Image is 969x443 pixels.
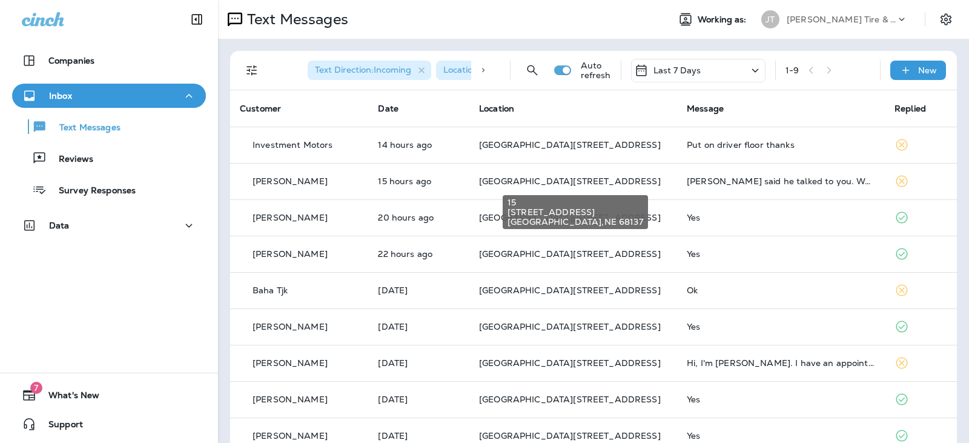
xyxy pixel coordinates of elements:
p: Inbox [49,91,72,101]
span: [GEOGRAPHIC_DATA][STREET_ADDRESS] [479,394,661,405]
p: [PERSON_NAME] [253,431,328,441]
span: [GEOGRAPHIC_DATA][STREET_ADDRESS] [479,248,661,259]
p: [PERSON_NAME] [253,176,328,186]
p: Investment Motors [253,140,332,150]
span: [GEOGRAPHIC_DATA][STREET_ADDRESS] [479,212,661,223]
span: [GEOGRAPHIC_DATA][STREET_ADDRESS] [479,285,661,296]
button: Text Messages [12,114,206,139]
div: Ty said he talked to you. We will bring it in this Sunday evening, leave it there for Monday. You... [687,176,875,186]
p: [PERSON_NAME] [253,213,328,222]
p: [PERSON_NAME] Tire & Auto [787,15,896,24]
div: Location:[GEOGRAPHIC_DATA][STREET_ADDRESS] [436,61,654,80]
p: Last 7 Days [653,65,701,75]
span: [GEOGRAPHIC_DATA][STREET_ADDRESS] [479,430,661,441]
span: 7 [30,382,42,394]
div: Yes [687,395,875,404]
p: Aug 13, 2025 12:47 PM [378,322,460,331]
div: Yes [687,431,875,441]
p: Text Messages [242,10,348,28]
span: Replied [895,103,926,114]
button: Filters [240,58,264,82]
p: Aug 14, 2025 05:17 PM [378,176,460,186]
p: Survey Responses [47,185,136,197]
p: Aug 14, 2025 10:28 AM [378,249,460,259]
button: Data [12,213,206,238]
p: Aug 10, 2025 09:29 AM [378,431,460,441]
span: [GEOGRAPHIC_DATA][STREET_ADDRESS] [479,321,661,332]
div: Text Direction:Incoming [308,61,431,80]
span: Location : [GEOGRAPHIC_DATA][STREET_ADDRESS] [443,64,659,75]
p: Companies [48,56,94,65]
span: Customer [240,103,281,114]
p: Aug 11, 2025 02:51 PM [378,395,460,404]
button: 7What's New [12,383,206,407]
span: [GEOGRAPHIC_DATA][STREET_ADDRESS] [479,139,661,150]
p: Aug 13, 2025 05:42 PM [378,285,460,295]
p: Aug 14, 2025 11:48 AM [378,213,460,222]
span: Message [687,103,724,114]
button: Reviews [12,145,206,171]
span: What's New [36,390,99,405]
p: Aug 14, 2025 06:08 PM [378,140,460,150]
div: Yes [687,213,875,222]
button: Companies [12,48,206,73]
span: [STREET_ADDRESS] [508,207,643,217]
p: New [918,65,937,75]
button: Settings [935,8,957,30]
p: Reviews [47,154,93,165]
button: Support [12,412,206,436]
p: Auto refresh [581,61,611,80]
div: Yes [687,249,875,259]
button: Collapse Sidebar [180,7,214,32]
p: Data [49,221,70,230]
button: Survey Responses [12,177,206,202]
button: Inbox [12,84,206,108]
div: Yes [687,322,875,331]
span: 15 [508,198,643,207]
p: Text Messages [47,122,121,134]
div: JT [761,10,779,28]
span: Support [36,419,83,434]
p: [PERSON_NAME] [253,322,328,331]
p: [PERSON_NAME] [253,249,328,259]
span: [GEOGRAPHIC_DATA] , NE 68137 [508,217,643,227]
div: Put on driver floor thanks [687,140,875,150]
span: [GEOGRAPHIC_DATA][STREET_ADDRESS] [479,176,661,187]
p: Baha Tjk [253,285,288,295]
p: Aug 13, 2025 08:01 AM [378,358,460,368]
span: Location [479,103,514,114]
span: Text Direction : Incoming [315,64,411,75]
p: [PERSON_NAME] [253,395,328,404]
div: Hi, I'm Steven. I have an appointment at my son's school. I'll arrive at 10. [687,358,875,368]
div: Ok [687,285,875,295]
p: [PERSON_NAME] [253,358,328,368]
div: 1 - 9 [785,65,799,75]
button: Search Messages [520,58,544,82]
span: Working as: [698,15,749,25]
span: [GEOGRAPHIC_DATA][STREET_ADDRESS] [479,358,661,368]
span: Date [378,103,399,114]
